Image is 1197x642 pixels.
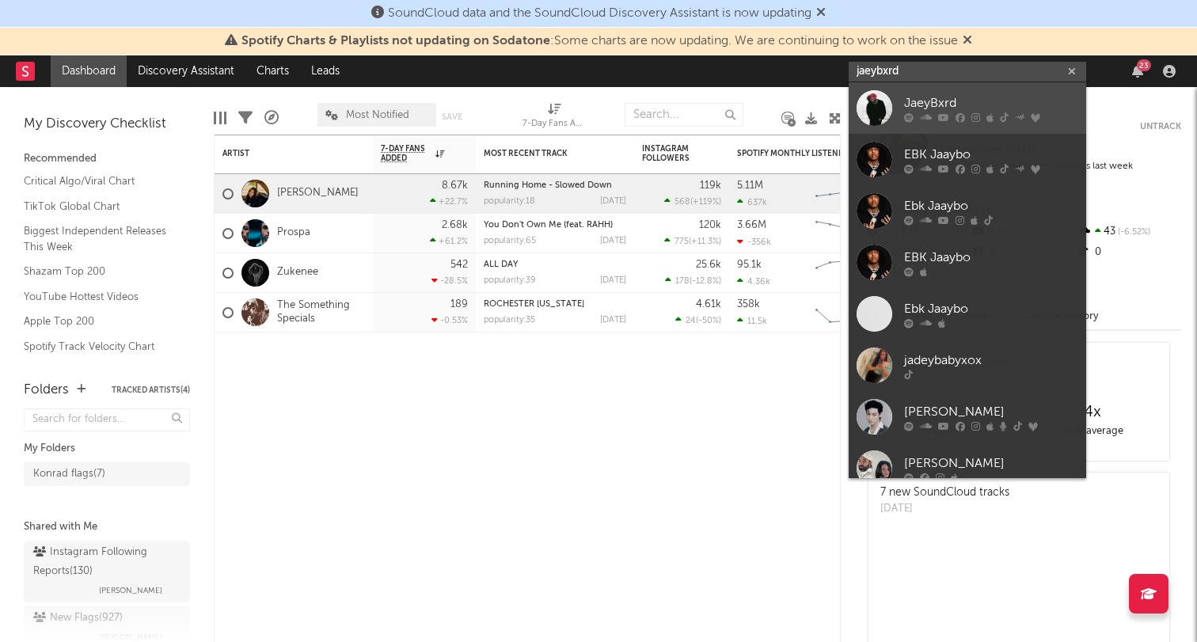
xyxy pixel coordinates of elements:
div: [PERSON_NAME] [904,402,1078,421]
a: jadeybabyxox [849,340,1086,391]
div: 0 [1076,242,1181,263]
span: Spotify Charts & Playlists not updating on Sodatone [241,35,550,47]
div: 7-Day Fans Added (7-Day Fans Added) [522,95,586,141]
a: Running Home - Slowed Down [484,181,612,190]
div: [DATE] [600,276,626,285]
a: Zukenee [277,266,318,279]
div: 11.5k [737,316,767,326]
div: ALL DAY [484,260,626,269]
div: New Flags ( 927 ) [33,609,123,628]
svg: Chart title [808,253,880,293]
a: TikTok Global Chart [24,198,174,215]
div: [DATE] [880,501,1009,517]
div: Recommended [24,150,190,169]
div: EBK Jaaybo [904,145,1078,164]
div: [DATE] [600,316,626,325]
button: Save [442,112,462,121]
span: 568 [674,198,690,207]
input: Search for folders... [24,408,190,431]
div: Ebk Jaaybo [904,196,1078,215]
span: +119 % [693,198,719,207]
span: Dismiss [963,35,972,47]
div: 7-Day Fans Added (7-Day Fans Added) [522,115,586,134]
div: 542 [450,260,468,270]
div: 4 x [1019,403,1165,422]
svg: Chart title [808,174,880,214]
div: [PERSON_NAME] [904,454,1078,473]
span: -12.8 % [692,277,719,286]
a: Biggest Independent Releases This Week [24,222,174,255]
a: [PERSON_NAME] [849,391,1086,443]
div: 7 new SoundCloud tracks [880,484,1009,501]
div: 120k [699,220,721,230]
svg: Chart title [808,214,880,253]
div: EBK Jaaybo [904,248,1078,267]
div: Filters [238,95,253,141]
span: -50 % [698,317,719,325]
div: 119k [700,180,721,191]
div: 43 [1076,222,1181,242]
a: Apple Top 200 [24,313,174,330]
a: Ebk Jaaybo [849,185,1086,237]
span: : Some charts are now updating. We are continuing to work on the issue [241,35,958,47]
a: EBK Jaaybo [849,237,1086,288]
a: You Don't Own Me (feat. RAHH) [484,221,613,230]
a: Dashboard [51,55,127,87]
a: Konrad flags(7) [24,462,190,486]
div: popularity: 18 [484,197,535,206]
div: 25.6k [696,260,721,270]
a: YouTube Hottest Videos [24,288,174,306]
div: 189 [450,299,468,310]
a: ALL DAY [484,260,518,269]
div: JaeyBxrd [904,93,1078,112]
div: [DATE] [600,237,626,245]
a: [PERSON_NAME] [849,443,1086,494]
span: Most Notified [346,110,409,120]
input: Search for artists [849,62,1086,82]
div: -356k [737,237,771,247]
div: 4.61k [696,299,721,310]
a: [PERSON_NAME] [277,187,359,200]
div: 358k [737,299,760,310]
div: 23 [1137,59,1151,71]
button: Untrack [1140,119,1181,135]
span: 178 [675,277,690,286]
div: -28.5 % [431,275,468,286]
div: Folders [24,381,69,400]
div: Artist [222,149,341,158]
span: 24 [686,317,696,325]
div: Spotify Monthly Listeners [737,149,856,158]
div: popularity: 65 [484,237,536,245]
div: Konrad flags ( 7 ) [33,465,105,484]
div: ( ) [675,315,721,325]
a: Shazam Top 200 [24,263,174,280]
div: Most Recent Track [484,149,602,158]
a: EBK Jaaybo [849,134,1086,185]
div: +61.2 % [430,236,468,246]
div: Shared with Me [24,518,190,537]
div: daily average [1019,422,1165,441]
a: Critical Algo/Viral Chart [24,173,174,190]
div: 95.1k [737,260,762,270]
div: popularity: 39 [484,276,536,285]
div: 4.36k [737,276,770,287]
span: [PERSON_NAME] [99,581,162,600]
a: Charts [245,55,300,87]
div: -0.53 % [431,315,468,325]
div: ( ) [664,196,721,207]
a: Instagram Following Reports(130)[PERSON_NAME] [24,541,190,602]
span: 7-Day Fans Added [381,144,431,163]
a: Ebk Jaaybo [849,288,1086,340]
a: Spotify Track Velocity Chart [24,338,174,355]
div: popularity: 35 [484,316,535,325]
div: You Don't Own Me (feat. RAHH) [484,221,626,230]
span: +11.3 % [691,237,719,246]
span: -6.52 % [1115,228,1150,237]
div: ( ) [664,236,721,246]
div: jadeybabyxox [904,351,1078,370]
div: [DATE] [600,197,626,206]
a: ROCHESTER [US_STATE] [484,300,584,309]
a: Discovery Assistant [127,55,245,87]
a: JaeyBxrd [849,82,1086,134]
div: 3.66M [737,220,766,230]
